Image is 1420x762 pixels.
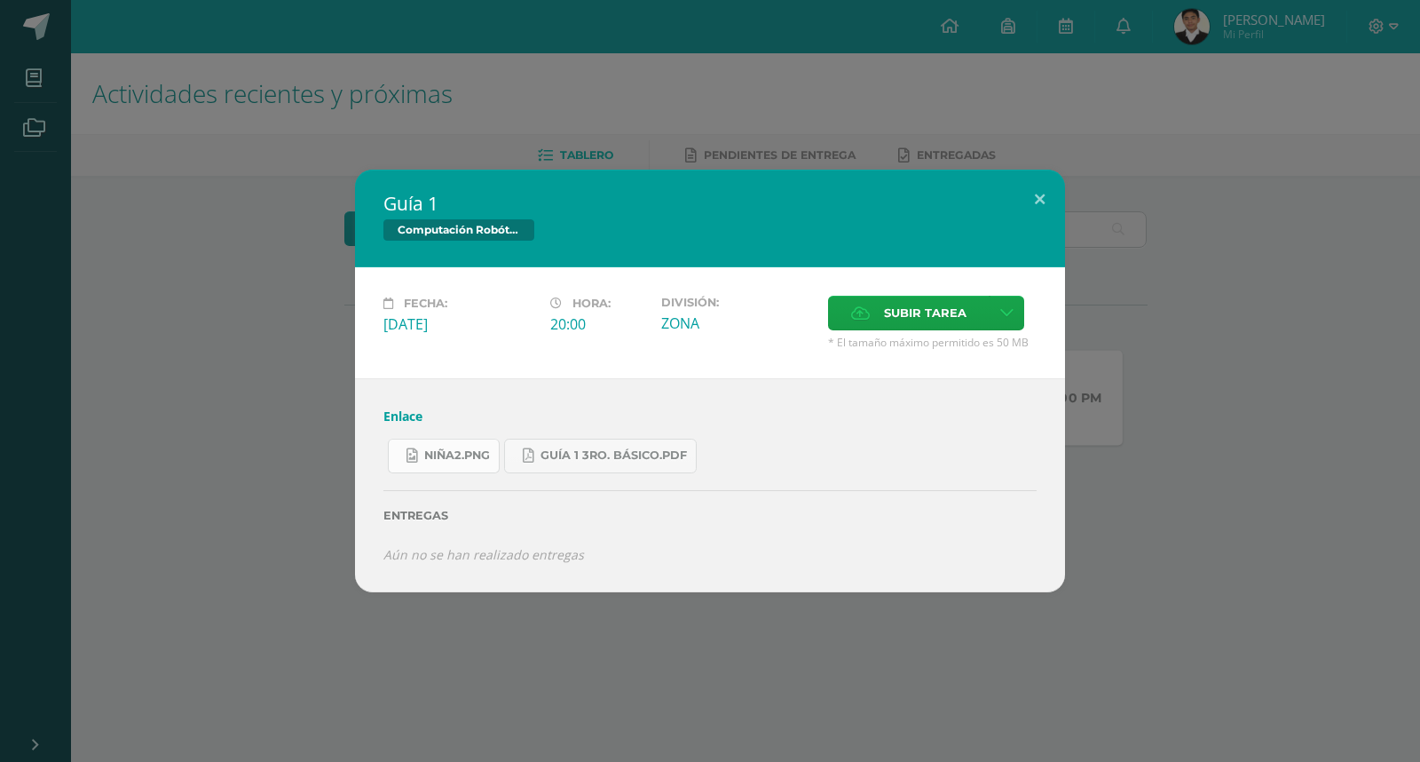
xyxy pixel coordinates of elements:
[661,296,814,309] label: División:
[828,335,1037,350] span: * El tamaño máximo permitido es 50 MB
[383,408,422,425] a: Enlace
[383,314,536,334] div: [DATE]
[424,448,490,463] span: niña2.png
[383,191,1037,216] h2: Guía 1
[550,314,647,334] div: 20:00
[383,546,584,563] i: Aún no se han realizado entregas
[540,448,687,463] span: Guía 1 3ro. Básico.pdf
[383,219,534,241] span: Computación Robótica
[1014,170,1065,230] button: Close (Esc)
[383,509,1037,522] label: Entregas
[388,439,500,473] a: niña2.png
[884,297,966,329] span: Subir tarea
[504,439,697,473] a: Guía 1 3ro. Básico.pdf
[661,314,814,333] div: ZONA
[404,297,447,310] span: Fecha:
[572,297,611,310] span: Hora:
